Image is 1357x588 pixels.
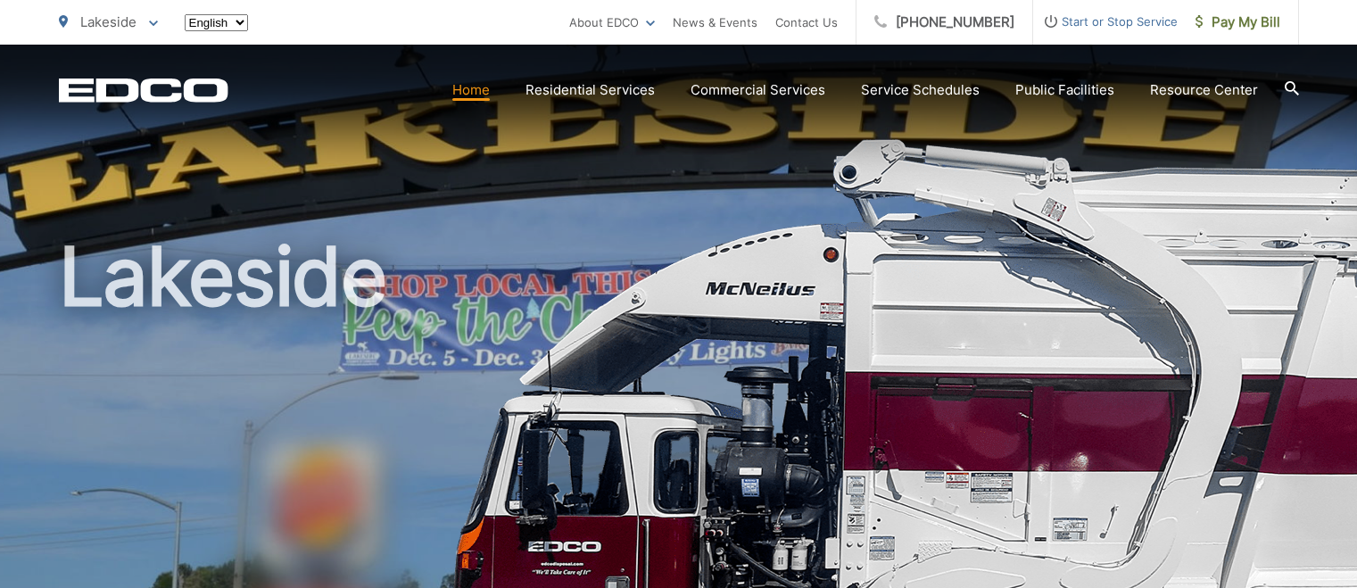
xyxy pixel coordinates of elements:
[185,14,248,31] select: Select a language
[80,13,137,30] span: Lakeside
[775,12,838,33] a: Contact Us
[569,12,655,33] a: About EDCO
[452,79,490,101] a: Home
[673,12,757,33] a: News & Events
[861,79,980,101] a: Service Schedules
[59,78,228,103] a: EDCD logo. Return to the homepage.
[1196,12,1280,33] span: Pay My Bill
[525,79,655,101] a: Residential Services
[1015,79,1114,101] a: Public Facilities
[691,79,825,101] a: Commercial Services
[1150,79,1258,101] a: Resource Center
